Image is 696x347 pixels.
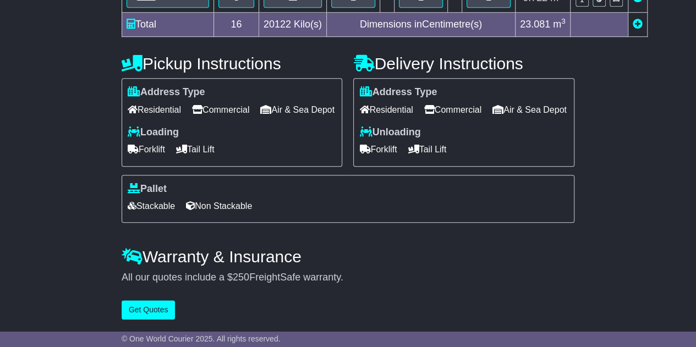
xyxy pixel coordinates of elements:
label: Pallet [128,183,167,195]
label: Address Type [359,86,437,98]
span: Residential [128,101,181,118]
span: Tail Lift [408,141,446,158]
span: Forklift [128,141,165,158]
sup: 3 [561,17,566,25]
h4: Delivery Instructions [353,54,574,73]
span: 23.081 [520,19,550,30]
span: © One World Courier 2025. All rights reserved. [122,334,281,343]
span: Non Stackable [186,197,252,214]
div: All our quotes include a $ FreightSafe warranty. [122,272,574,284]
td: Dimensions in Centimetre(s) [326,13,515,37]
span: m [553,19,566,30]
span: Stackable [128,197,175,214]
td: Total [122,13,213,37]
td: Kilo(s) [259,13,326,37]
label: Unloading [359,126,420,139]
button: Get Quotes [122,300,176,320]
span: Commercial [424,101,481,118]
label: Address Type [128,86,205,98]
label: Loading [128,126,179,139]
a: Add new item [633,19,643,30]
span: Air & Sea Depot [260,101,335,118]
h4: Pickup Instructions [122,54,343,73]
span: Forklift [359,141,397,158]
span: Tail Lift [176,141,215,158]
span: 20122 [264,19,291,30]
h4: Warranty & Insurance [122,247,574,266]
span: 250 [233,272,249,283]
span: Air & Sea Depot [492,101,567,118]
span: Residential [359,101,413,118]
span: Commercial [192,101,249,118]
td: 16 [213,13,259,37]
